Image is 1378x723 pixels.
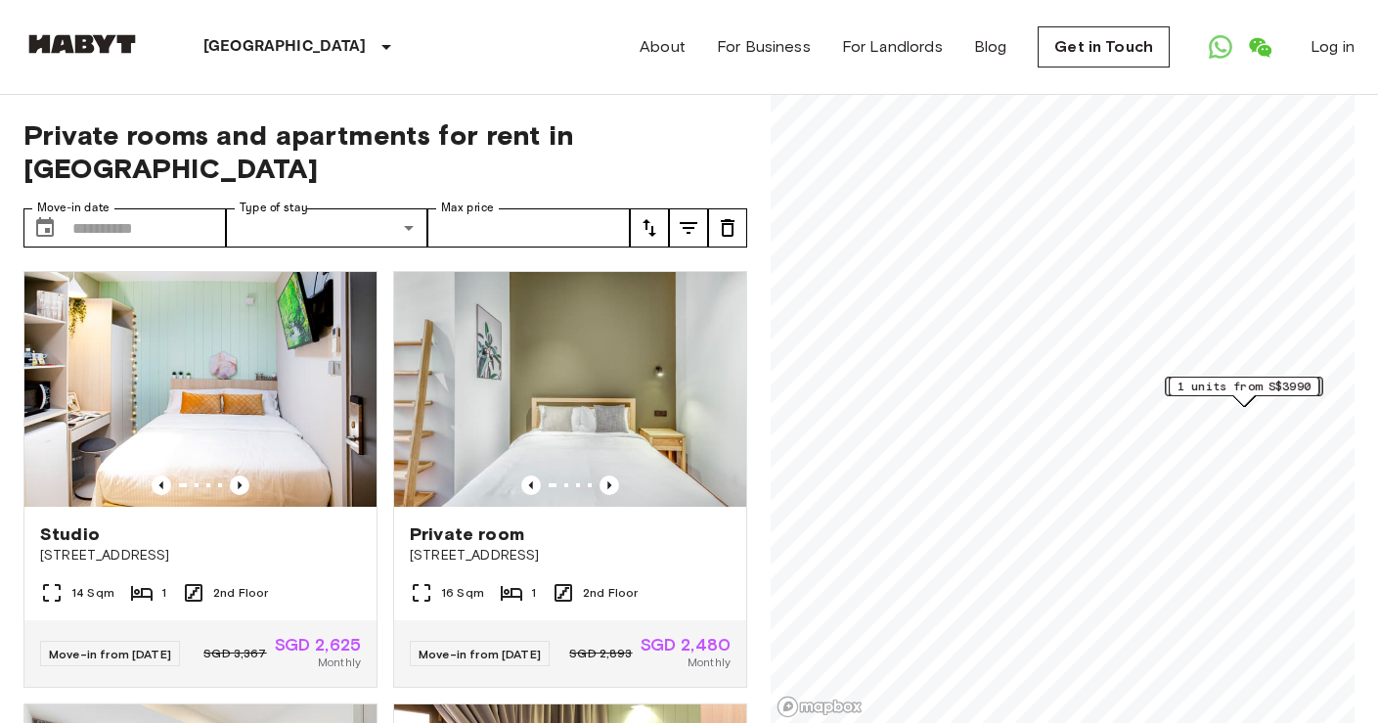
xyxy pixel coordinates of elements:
span: 2nd Floor [213,584,268,602]
button: Previous image [521,475,541,495]
span: Private room [410,522,524,546]
img: Habyt [23,34,141,54]
span: SGD 3,367 [203,645,266,662]
span: SGD 2,625 [275,636,361,654]
span: Move-in from [DATE] [49,647,171,661]
a: Marketing picture of unit SG-01-111-002-001Previous imagePrevious imageStudio[STREET_ADDRESS]14 S... [23,271,378,688]
span: 1 units from S$3990 [1178,378,1311,395]
label: Type of stay [240,200,308,216]
span: 2nd Floor [583,584,638,602]
span: 16 Sqm [441,584,484,602]
span: SGD 2,480 [641,636,731,654]
a: Mapbox logo [777,696,863,718]
span: Move-in from [DATE] [419,647,541,661]
p: [GEOGRAPHIC_DATA] [203,35,367,59]
span: [STREET_ADDRESS] [410,546,731,565]
button: tune [669,208,708,248]
span: 1 [531,584,536,602]
span: 1 [161,584,166,602]
img: Marketing picture of unit SG-01-021-008-01 [394,272,746,507]
button: Choose date [25,208,65,248]
label: Max price [441,200,494,216]
span: Monthly [318,654,361,671]
a: Marketing picture of unit SG-01-021-008-01Previous imagePrevious imagePrivate room[STREET_ADDRESS... [393,271,747,688]
a: For Business [717,35,811,59]
div: Map marker [1165,377,1322,407]
button: tune [630,208,669,248]
button: Previous image [600,475,619,495]
a: About [640,35,686,59]
a: Log in [1311,35,1355,59]
a: For Landlords [842,35,943,59]
a: Blog [974,35,1007,59]
label: Move-in date [37,200,110,216]
button: tune [708,208,747,248]
img: Marketing picture of unit SG-01-111-002-001 [24,272,377,507]
button: Previous image [230,475,249,495]
span: [STREET_ADDRESS] [40,546,361,565]
span: Monthly [688,654,731,671]
a: Open WhatsApp [1201,27,1240,67]
span: Private rooms and apartments for rent in [GEOGRAPHIC_DATA] [23,118,747,185]
div: Map marker [1169,377,1319,407]
span: 14 Sqm [71,584,114,602]
button: Previous image [152,475,171,495]
a: Get in Touch [1038,26,1170,68]
span: Studio [40,522,100,546]
span: SGD 2,893 [569,645,632,662]
a: Open WeChat [1240,27,1279,67]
